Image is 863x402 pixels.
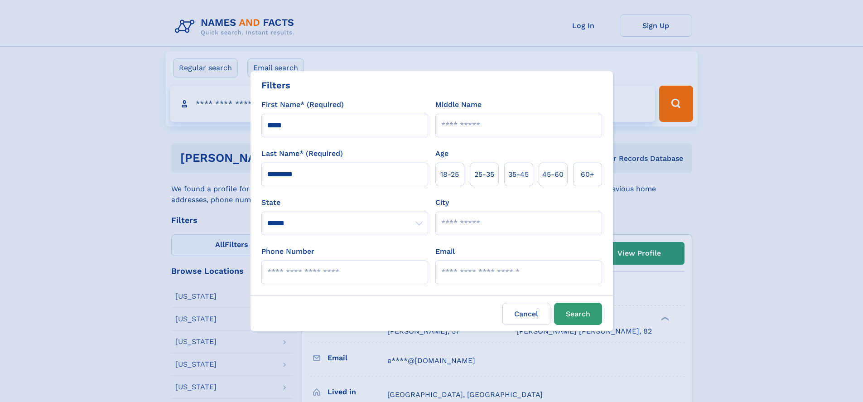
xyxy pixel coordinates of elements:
[435,246,455,257] label: Email
[435,99,482,110] label: Middle Name
[261,78,290,92] div: Filters
[435,148,448,159] label: Age
[261,197,428,208] label: State
[542,169,564,180] span: 45‑60
[474,169,494,180] span: 25‑35
[581,169,594,180] span: 60+
[508,169,529,180] span: 35‑45
[261,246,314,257] label: Phone Number
[440,169,459,180] span: 18‑25
[435,197,449,208] label: City
[554,303,602,325] button: Search
[502,303,550,325] label: Cancel
[261,99,344,110] label: First Name* (Required)
[261,148,343,159] label: Last Name* (Required)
